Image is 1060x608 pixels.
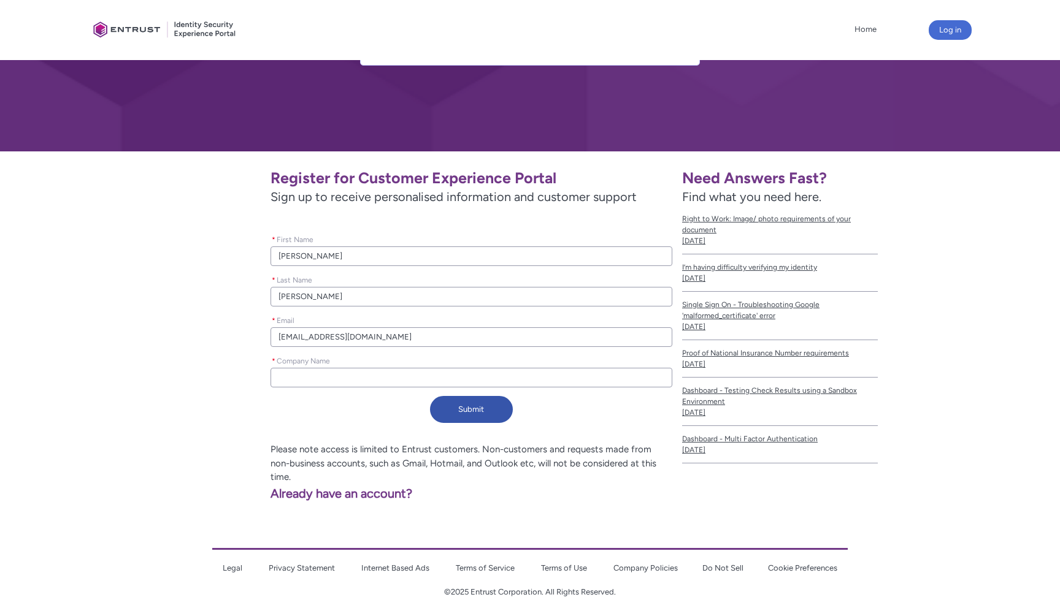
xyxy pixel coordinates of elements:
[456,563,515,572] a: Terms of Service
[851,20,880,39] a: Home
[682,292,878,340] a: Single Sign On - Troubleshooting Google 'malformed_certificate' error[DATE]
[223,563,242,572] a: Legal
[682,262,878,273] span: I’m having difficulty verifying my identity
[682,433,878,444] span: Dashboard - Multi Factor Authentication
[682,213,878,235] span: Right to Work: Image/ photo requirements of your document
[613,563,678,572] a: Company Policies
[682,360,705,368] lightning-formatted-date-time: [DATE]
[272,235,275,244] abbr: required
[271,272,317,286] label: Last Name
[682,322,705,331] lightning-formatted-date-time: [DATE]
[271,232,318,245] label: First Name
[271,353,335,367] label: Company Name
[702,563,743,572] a: Do Not Sell
[361,563,429,572] a: Internet Based Ads
[271,313,299,326] label: Email
[541,563,587,572] a: Terms of Use
[271,188,672,206] span: Sign up to receive personalised information and customer support
[682,340,878,378] a: Proof of National Insurance Number requirements[DATE]
[212,586,848,598] p: ©2025 Entrust Corporation. All Rights Reserved.
[272,276,275,284] abbr: required
[682,299,878,321] span: Single Sign On - Troubleshooting Google 'malformed_certificate' error
[682,206,878,254] a: Right to Work: Image/ photo requirements of your document[DATE]
[98,443,672,484] p: Please note access is limited to Entrust customers. Non-customers and requests made from non-busi...
[272,316,275,325] abbr: required
[682,378,878,426] a: Dashboard - Testing Check Results using a Sandbox Environment[DATE]
[682,237,705,245] lightning-formatted-date-time: [DATE]
[430,396,513,423] button: Submit
[929,20,972,40] button: Log in
[272,357,275,365] abbr: required
[682,189,821,204] span: Find what you need here.
[682,446,705,454] lightning-formatted-date-time: [DATE]
[768,563,837,572] a: Cookie Preferences
[98,486,412,501] a: Already have an account?
[271,169,672,188] h1: Register for Customer Experience Portal
[682,408,705,417] lightning-formatted-date-time: [DATE]
[269,563,335,572] a: Privacy Statement
[682,254,878,292] a: I’m having difficulty verifying my identity[DATE]
[682,385,878,407] span: Dashboard - Testing Check Results using a Sandbox Environment
[682,169,878,188] h1: Need Answers Fast?
[682,348,878,359] span: Proof of National Insurance Number requirements
[682,426,878,463] a: Dashboard - Multi Factor Authentication[DATE]
[682,274,705,283] lightning-formatted-date-time: [DATE]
